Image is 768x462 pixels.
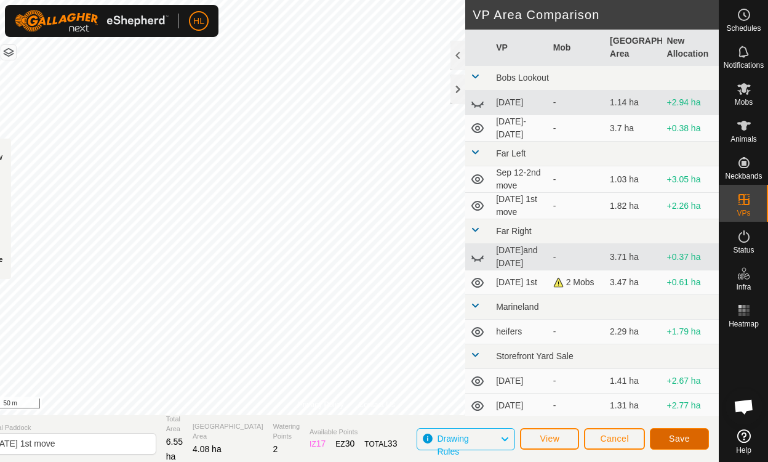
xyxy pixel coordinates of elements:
div: - [553,96,600,109]
a: Help [719,424,768,459]
th: [GEOGRAPHIC_DATA] Area [605,30,662,66]
div: - [553,200,600,213]
a: Contact Us [359,399,395,410]
span: [GEOGRAPHIC_DATA] Area [193,421,263,442]
span: Heatmap [729,320,759,328]
td: +1.79 ha [662,320,719,344]
div: - [553,325,600,338]
div: Open chat [726,388,762,425]
span: 2 [273,444,278,454]
div: - [553,173,600,186]
button: View [520,428,579,450]
div: - [553,251,600,264]
td: +2.26 ha [662,193,719,219]
span: Available Points [310,427,397,437]
span: Total Area [166,414,183,434]
td: +0.37 ha [662,244,719,270]
td: 3.71 ha [605,244,662,270]
span: HL [193,15,204,28]
td: Sep 12-2nd move [491,166,548,193]
td: +0.38 ha [662,115,719,142]
td: +2.67 ha [662,369,719,394]
td: 1.82 ha [605,193,662,219]
td: +2.77 ha [662,394,719,418]
div: TOTAL [364,437,397,450]
span: View [540,434,559,444]
td: [DATE] 1st move [491,193,548,219]
td: +0.61 ha [662,270,719,295]
span: Drawing Rules [437,434,468,456]
span: Status [733,246,754,254]
span: Animals [730,136,757,143]
div: - [553,399,600,412]
div: IZ [310,437,326,450]
td: +3.05 ha [662,166,719,193]
td: [DATE] 1st [491,270,548,295]
span: Cancel [600,434,629,444]
button: Map Layers [1,45,16,60]
td: [DATE]-[DATE] [491,115,548,142]
span: 17 [316,439,326,448]
span: Mobs [735,99,753,106]
div: 2 Mobs [553,276,600,289]
th: New Allocation [662,30,719,66]
td: 1.31 ha [605,394,662,418]
span: Help [736,447,751,454]
span: Neckbands [725,172,762,180]
h2: VP Area Comparison [473,7,719,22]
a: Privacy Policy [298,399,344,410]
span: Schedules [726,25,761,32]
td: +2.94 ha [662,91,719,115]
th: Mob [548,30,605,66]
span: 6.55 ha [166,437,183,461]
div: - [553,375,600,387]
span: Storefront Yard Sale [496,351,574,361]
div: EZ [335,437,354,450]
td: 2.29 ha [605,320,662,344]
td: [DATE] [491,394,548,418]
button: Save [650,428,709,450]
th: VP [491,30,548,66]
span: Watering Points [273,421,300,442]
td: heifers [491,320,548,344]
span: Far Left [496,148,526,158]
td: 3.7 ha [605,115,662,142]
td: [DATE] [491,91,548,115]
span: Infra [736,283,751,291]
img: Gallagher Logo [15,10,169,32]
span: 30 [345,439,355,448]
td: 1.03 ha [605,166,662,193]
td: [DATE]and [DATE] [491,244,548,270]
span: Notifications [724,62,764,69]
button: Cancel [584,428,645,450]
span: VPs [737,209,750,217]
td: 3.47 ha [605,270,662,295]
span: Save [669,434,690,444]
span: Bobs Lookout [496,73,549,83]
span: 4.08 ha [193,444,222,454]
td: 1.14 ha [605,91,662,115]
td: [DATE] [491,369,548,394]
td: 1.41 ha [605,369,662,394]
span: 33 [388,439,398,448]
span: Marineland [496,302,538,312]
span: Far Right [496,226,532,236]
div: - [553,122,600,135]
